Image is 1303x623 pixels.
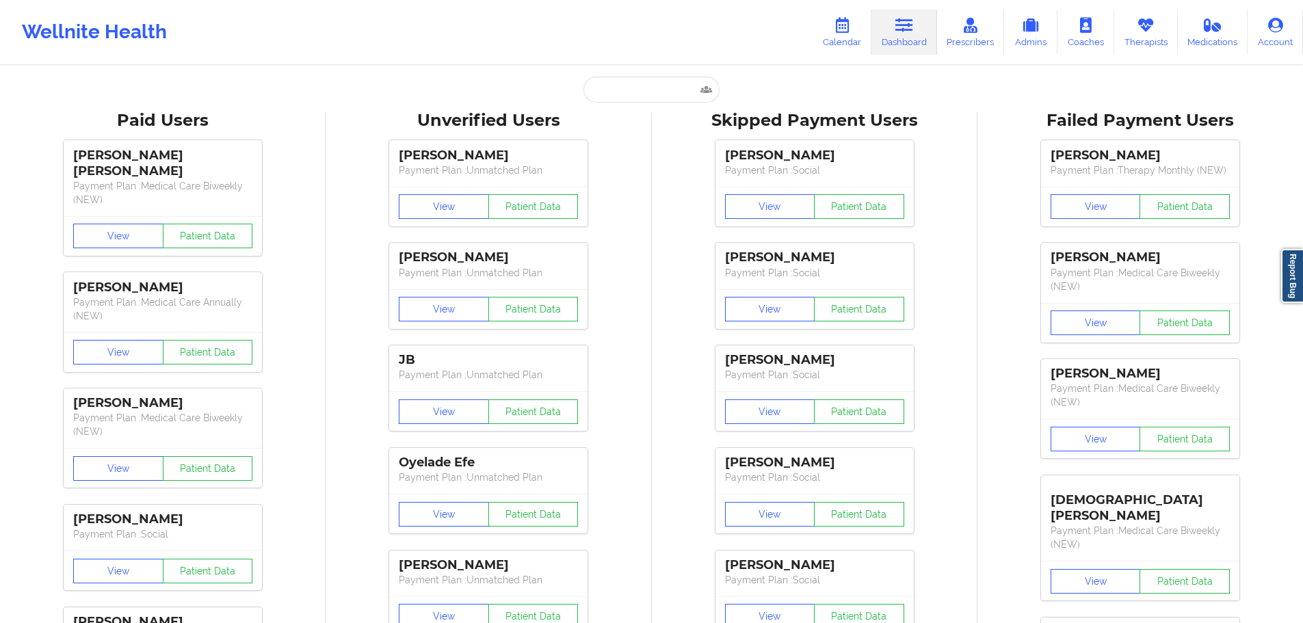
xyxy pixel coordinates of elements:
button: View [399,194,489,219]
div: [PERSON_NAME] [725,352,904,368]
div: [PERSON_NAME] [725,148,904,163]
p: Payment Plan : Social [725,163,904,177]
p: Payment Plan : Social [73,527,252,541]
p: Payment Plan : Medical Care Biweekly (NEW) [1051,524,1230,551]
a: Coaches [1057,10,1114,55]
div: Unverified Users [335,110,642,131]
a: Admins [1004,10,1057,55]
button: View [73,224,163,248]
div: Oyelade Efe [399,455,578,470]
div: [PERSON_NAME] [725,557,904,573]
p: Payment Plan : Medical Care Annually (NEW) [73,295,252,323]
div: [PERSON_NAME] [1051,148,1230,163]
button: View [725,297,815,321]
p: Payment Plan : Social [725,470,904,484]
p: Payment Plan : Unmatched Plan [399,266,578,280]
button: Patient Data [814,399,904,424]
button: Patient Data [488,297,579,321]
button: View [73,559,163,583]
button: View [73,340,163,364]
button: View [1051,194,1141,219]
a: Therapists [1114,10,1178,55]
div: Paid Users [10,110,316,131]
button: View [1051,427,1141,451]
p: Payment Plan : Therapy Monthly (NEW) [1051,163,1230,177]
p: Payment Plan : Unmatched Plan [399,163,578,177]
p: Payment Plan : Medical Care Biweekly (NEW) [73,411,252,438]
button: Patient Data [488,194,579,219]
p: Payment Plan : Social [725,573,904,587]
button: View [1051,310,1141,335]
div: [PERSON_NAME] [725,250,904,265]
button: View [73,456,163,481]
p: Payment Plan : Unmatched Plan [399,573,578,587]
div: [PERSON_NAME] [399,250,578,265]
button: View [399,297,489,321]
p: Payment Plan : Medical Care Biweekly (NEW) [1051,266,1230,293]
button: Patient Data [488,502,579,527]
button: Patient Data [1140,569,1230,594]
button: Patient Data [814,194,904,219]
button: View [399,502,489,527]
button: View [1051,569,1141,594]
div: [PERSON_NAME] [73,512,252,527]
button: Patient Data [814,502,904,527]
a: Report Bug [1281,249,1303,303]
div: [PERSON_NAME] [73,395,252,411]
p: Payment Plan : Medical Care Biweekly (NEW) [73,179,252,207]
button: View [399,399,489,424]
button: Patient Data [163,224,253,248]
button: Patient Data [163,340,253,364]
button: Patient Data [163,456,253,481]
a: Dashboard [871,10,937,55]
div: JB [399,352,578,368]
p: Payment Plan : Unmatched Plan [399,368,578,382]
button: View [725,399,815,424]
a: Medications [1178,10,1248,55]
div: [PERSON_NAME] [725,455,904,470]
div: [PERSON_NAME] [399,148,578,163]
a: Account [1248,10,1303,55]
div: [PERSON_NAME] [399,557,578,573]
div: [PERSON_NAME] [1051,366,1230,382]
button: Patient Data [1140,194,1230,219]
a: Prescribers [937,10,1005,55]
button: Patient Data [1140,310,1230,335]
button: Patient Data [163,559,253,583]
button: View [725,194,815,219]
button: Patient Data [814,297,904,321]
p: Payment Plan : Social [725,368,904,382]
div: [PERSON_NAME] [1051,250,1230,265]
p: Payment Plan : Unmatched Plan [399,470,578,484]
div: Skipped Payment Users [661,110,968,131]
div: [DEMOGRAPHIC_DATA][PERSON_NAME] [1051,482,1230,524]
button: View [725,502,815,527]
a: Calendar [813,10,871,55]
div: [PERSON_NAME] [PERSON_NAME] [73,148,252,179]
div: Failed Payment Users [987,110,1293,131]
div: [PERSON_NAME] [73,280,252,295]
p: Payment Plan : Social [725,266,904,280]
button: Patient Data [488,399,579,424]
p: Payment Plan : Medical Care Biweekly (NEW) [1051,382,1230,409]
button: Patient Data [1140,427,1230,451]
